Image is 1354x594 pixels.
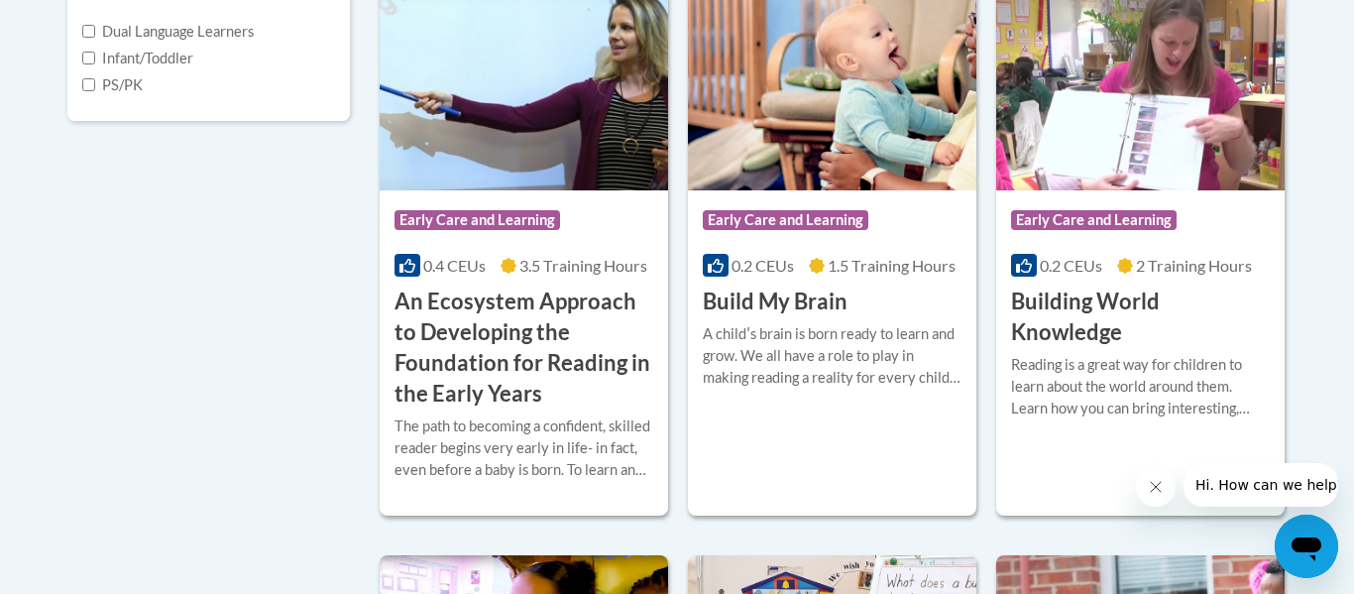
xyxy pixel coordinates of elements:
label: Dual Language Learners [82,21,254,43]
iframe: Button to launch messaging window [1275,515,1338,578]
span: 1.5 Training Hours [828,256,956,275]
div: A childʹs brain is born ready to learn and grow. We all have a role to play in making reading a r... [703,323,961,389]
label: PS/PK [82,74,143,96]
span: 2 Training Hours [1136,256,1252,275]
span: 0.2 CEUs [1040,256,1102,275]
h3: Building World Knowledge [1011,287,1270,348]
h3: Build My Brain [703,287,847,317]
span: 0.2 CEUs [732,256,794,275]
div: Reading is a great way for children to learn about the world around them. Learn how you can bring... [1011,354,1270,419]
iframe: Close message [1136,467,1176,507]
span: Early Care and Learning [1011,210,1177,230]
input: Checkbox for Options [82,78,95,91]
span: 3.5 Training Hours [519,256,647,275]
label: Infant/Toddler [82,48,193,69]
span: Early Care and Learning [395,210,560,230]
input: Checkbox for Options [82,25,95,38]
span: 0.4 CEUs [423,256,486,275]
iframe: Message from company [1184,463,1338,507]
input: Checkbox for Options [82,52,95,64]
div: The path to becoming a confident, skilled reader begins very early in life- in fact, even before ... [395,416,653,481]
h3: An Ecosystem Approach to Developing the Foundation for Reading in the Early Years [395,287,653,409]
span: Hi. How can we help? [12,14,161,30]
span: Early Care and Learning [703,210,868,230]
